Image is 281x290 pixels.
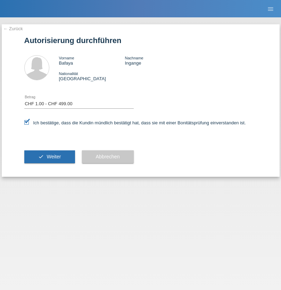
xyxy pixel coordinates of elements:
[3,26,23,31] a: ← Zurück
[24,36,257,45] h1: Autorisierung durchführen
[59,71,125,81] div: [GEOGRAPHIC_DATA]
[96,154,120,159] span: Abbrechen
[125,56,143,60] span: Nachname
[59,72,78,76] span: Nationalität
[59,55,125,66] div: Bafaya
[82,150,134,164] button: Abbrechen
[47,154,61,159] span: Weiter
[38,154,44,159] i: check
[59,56,74,60] span: Vorname
[125,55,191,66] div: Ingange
[24,120,246,125] label: Ich bestätige, dass die Kundin mündlich bestätigt hat, dass sie mit einer Bonitätsprüfung einvers...
[264,7,278,11] a: menu
[267,6,274,13] i: menu
[24,150,75,164] button: check Weiter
